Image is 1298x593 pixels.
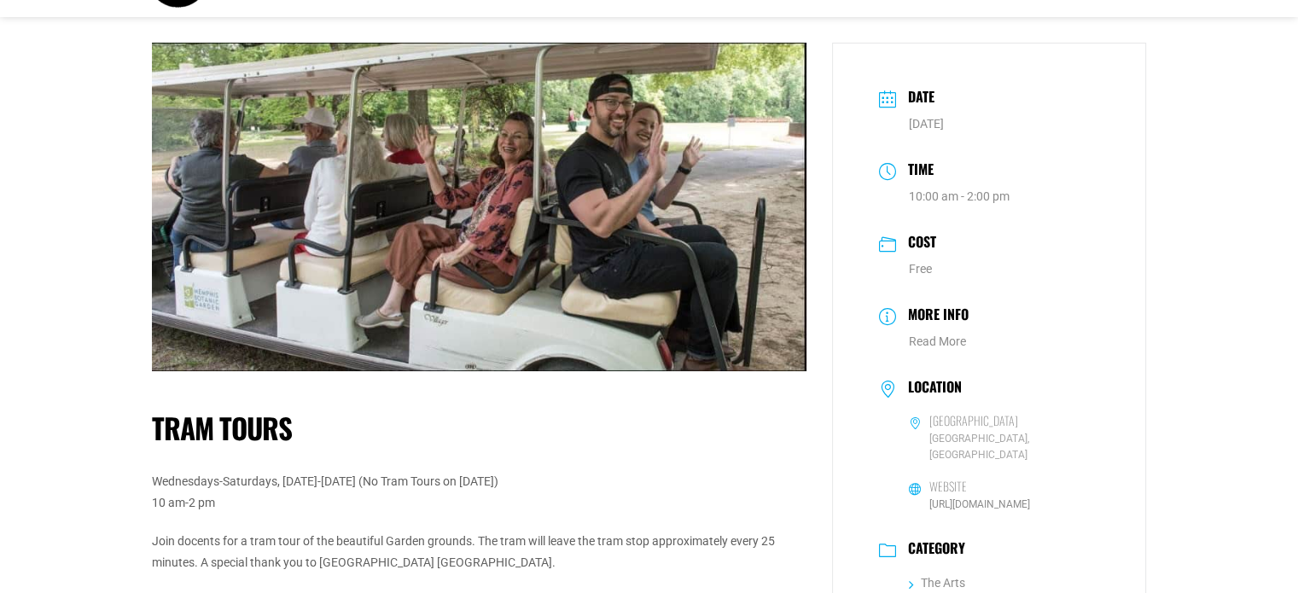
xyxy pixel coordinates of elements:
[909,189,1010,203] abbr: 10:00 am - 2:00 pm
[152,471,806,514] p: Wednesdays-Saturdays, [DATE]-[DATE] (No Tram Tours on [DATE]) 10 am-2 pm
[899,540,965,561] h3: Category
[879,260,1100,278] dd: Free
[152,411,806,445] h1: Tram Tours
[899,159,934,183] h3: Time
[929,413,1018,428] h6: [GEOGRAPHIC_DATA]
[899,231,936,256] h3: Cost
[909,431,1100,463] span: [GEOGRAPHIC_DATA], [GEOGRAPHIC_DATA]
[929,479,967,494] h6: Website
[929,498,1030,510] a: [URL][DOMAIN_NAME]
[152,531,806,573] p: Join docents for a tram tour of the beautiful Garden grounds. The tram will leave the tram stop a...
[909,117,944,131] span: [DATE]
[899,86,934,111] h3: Date
[899,379,962,399] h3: Location
[909,576,965,590] a: The Arts
[899,304,969,328] h3: More Info
[909,334,966,348] a: Read More
[152,43,806,371] img: Several people sit and wave from an open electric cart at Hermitage Plantation Garden, surrounded...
